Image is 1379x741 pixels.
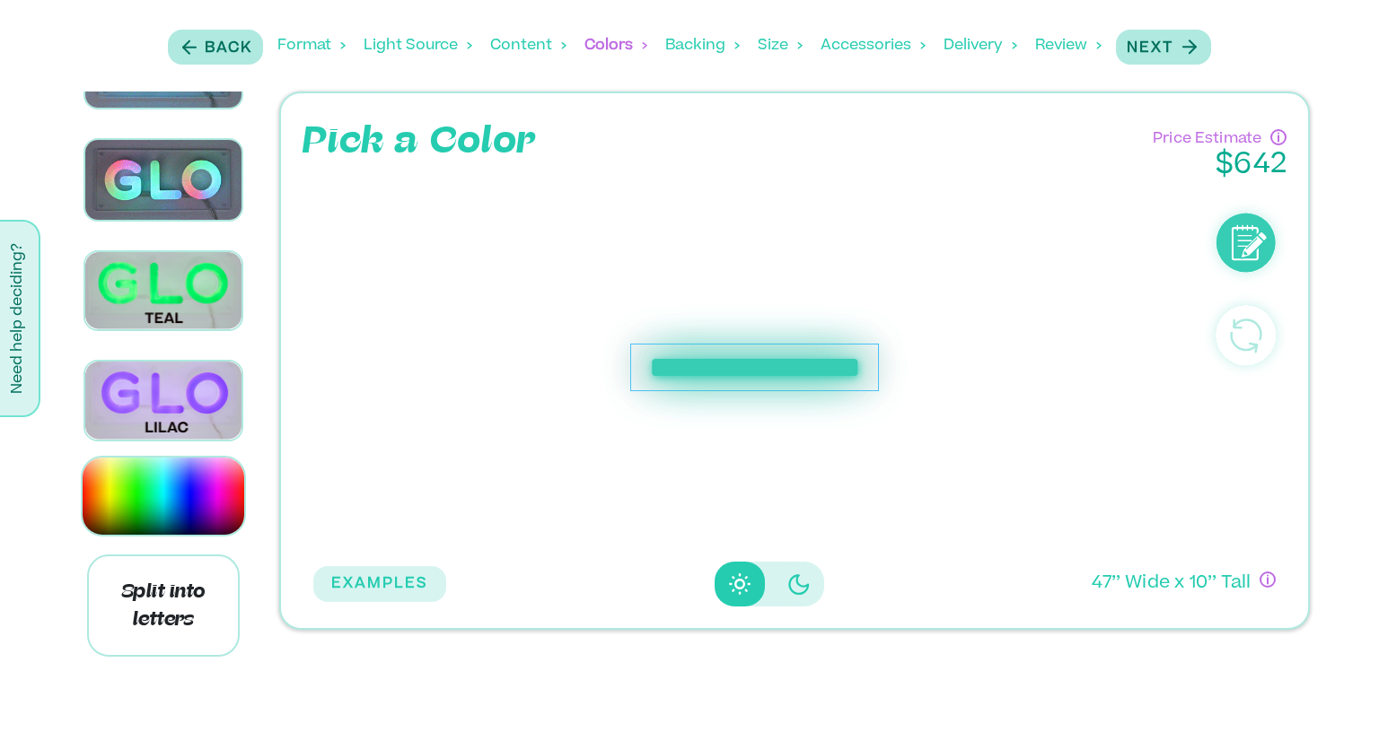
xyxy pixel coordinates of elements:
[758,18,803,74] div: Size
[665,18,740,74] div: Backing
[944,18,1017,74] div: Delivery
[715,562,824,606] div: Disabled elevation buttons
[1127,38,1173,59] p: Next
[364,18,472,74] div: Light Source
[490,18,567,74] div: Content
[303,115,537,169] p: Pick a Color
[1270,129,1287,145] div: Have questions about pricing or just need a human touch? Go through the process and submit an inq...
[85,252,242,330] img: Teal
[821,18,926,74] div: Accessories
[1260,571,1276,588] div: If you have questions about size, or if you can’t design exactly what you want here, no worries! ...
[87,554,240,657] p: Split into letters
[584,18,647,74] div: Colors
[1289,655,1379,741] iframe: Chat Widget
[1116,30,1211,65] button: Next
[1153,124,1261,150] p: Price Estimate
[1035,18,1102,74] div: Review
[1153,150,1287,182] p: $ 642
[168,30,263,65] button: Back
[313,566,446,602] button: EXAMPLES
[85,362,242,440] img: Lilac
[1092,571,1251,597] p: 47 ’’ Wide x 10 ’’ Tall
[277,18,346,74] div: Format
[205,38,252,59] p: Back
[85,140,242,220] img: Magic RGB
